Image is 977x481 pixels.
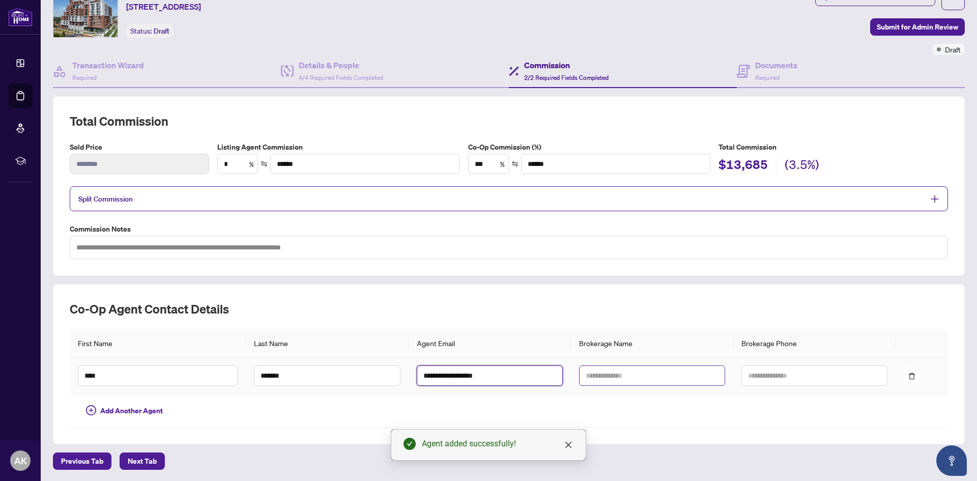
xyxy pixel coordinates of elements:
[299,59,383,71] h4: Details & People
[945,44,961,55] span: Draft
[564,441,572,449] span: close
[61,453,103,469] span: Previous Tab
[404,438,416,450] span: check-circle
[72,74,97,81] span: Required
[422,438,573,450] div: Agent added successfully!
[154,26,169,36] span: Draft
[120,452,165,470] button: Next Tab
[14,454,27,468] span: AK
[870,18,965,36] button: Submit for Admin Review
[100,405,163,416] span: Add Another Agent
[70,142,209,153] label: Sold Price
[719,156,768,176] h2: $13,685
[246,329,408,357] th: Last Name
[563,439,574,450] a: Close
[908,373,915,380] span: delete
[70,113,948,129] h2: Total Commission
[78,194,133,204] span: Split Commission
[409,329,571,357] th: Agent Email
[86,405,96,415] span: plus-circle
[128,453,157,469] span: Next Tab
[217,142,460,153] label: Listing Agent Commission
[571,329,733,357] th: Brokerage Name
[299,74,383,81] span: 4/4 Required Fields Completed
[511,160,519,167] span: swap
[126,1,201,13] span: [STREET_ADDRESS]
[733,329,896,357] th: Brokerage Phone
[468,142,711,153] label: Co-Op Commission (%)
[930,194,939,204] span: plus
[936,445,967,476] button: Open asap
[755,74,780,81] span: Required
[719,142,948,153] h5: Total Commission
[70,329,246,357] th: First Name
[78,403,171,419] button: Add Another Agent
[53,452,111,470] button: Previous Tab
[524,74,609,81] span: 2/2 Required Fields Completed
[70,223,948,235] label: Commission Notes
[524,59,609,71] h4: Commission
[70,301,948,317] h2: Co-op Agent Contact Details
[785,156,819,176] h2: (3.5%)
[755,59,797,71] h4: Documents
[72,59,144,71] h4: Transaction Wizard
[877,19,958,35] span: Submit for Admin Review
[70,186,948,211] div: Split Commission
[261,160,268,167] span: swap
[126,24,174,38] div: Status:
[8,8,33,26] img: logo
